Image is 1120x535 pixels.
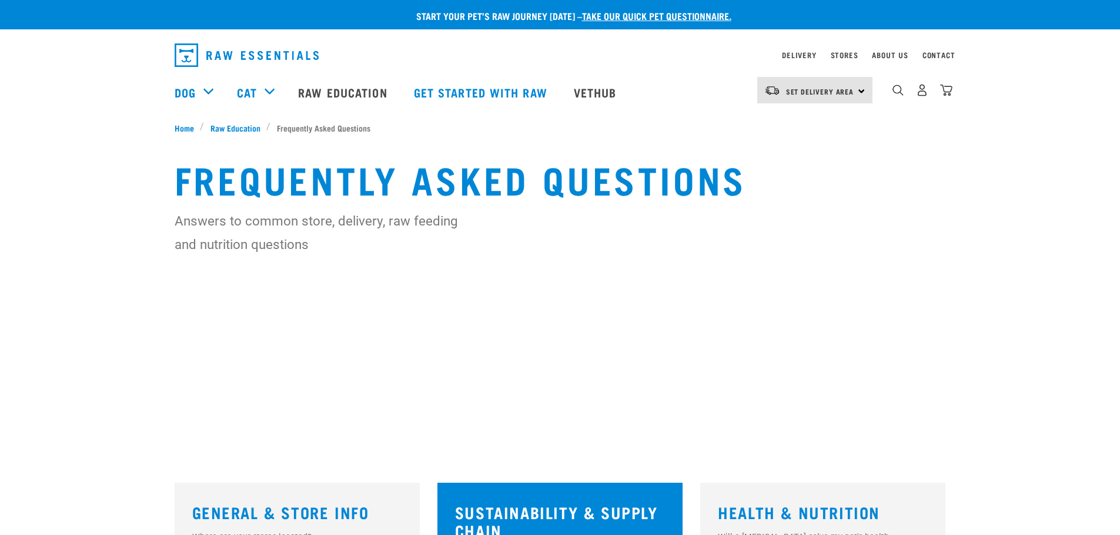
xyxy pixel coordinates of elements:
[210,122,260,134] span: Raw Education
[175,157,946,200] h1: Frequently Asked Questions
[892,85,904,96] img: home-icon-1@2x.png
[562,69,631,116] a: Vethub
[175,209,483,256] p: Answers to common store, delivery, raw feeding and nutrition questions
[922,53,955,57] a: Contact
[192,503,402,521] h3: General & Store Info
[831,53,858,57] a: Stores
[175,122,946,134] nav: breadcrumbs
[872,53,908,57] a: About Us
[286,69,402,116] a: Raw Education
[175,43,319,67] img: Raw Essentials Logo
[175,122,194,134] span: Home
[204,122,266,134] a: Raw Education
[786,89,854,93] span: Set Delivery Area
[237,83,257,101] a: Cat
[165,39,955,72] nav: dropdown navigation
[582,13,731,18] a: take our quick pet questionnaire.
[402,69,562,116] a: Get started with Raw
[718,503,928,521] h3: Health & Nutrition
[782,53,816,57] a: Delivery
[764,85,780,96] img: van-moving.png
[175,122,200,134] a: Home
[940,84,952,96] img: home-icon@2x.png
[175,83,196,101] a: Dog
[916,84,928,96] img: user.png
